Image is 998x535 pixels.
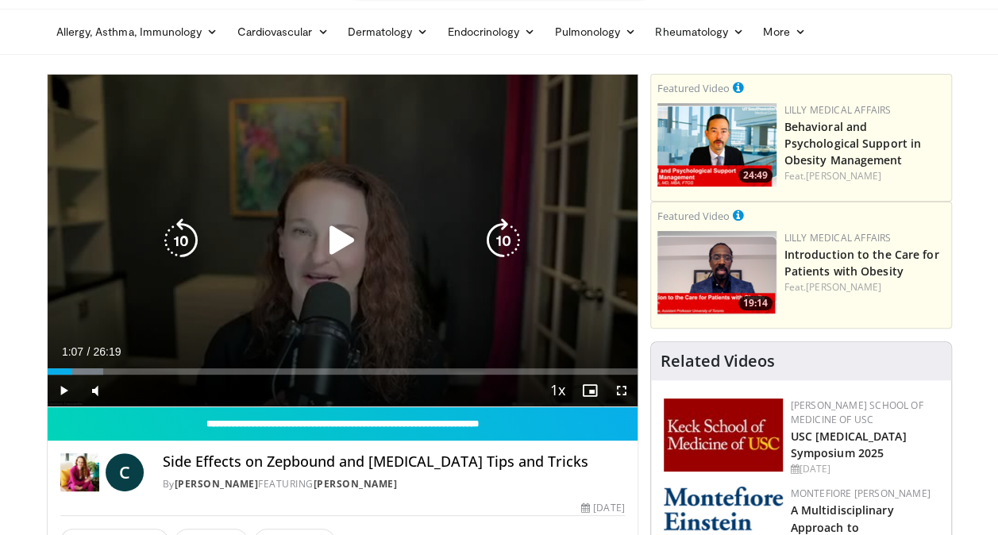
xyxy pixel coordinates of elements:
small: Featured Video [657,209,730,223]
a: Pulmonology [545,16,645,48]
img: b0142b4c-93a1-4b58-8f91-5265c282693c.png.150x105_q85_autocrop_double_scale_upscale_version-0.2.png [664,487,783,530]
a: [PERSON_NAME] [175,477,259,491]
a: Introduction to the Care for Patients with Obesity [784,247,939,279]
div: [DATE] [581,501,624,515]
a: Behavioral and Psychological Support in Obesity Management [784,119,921,167]
a: Lilly Medical Affairs [784,103,892,117]
a: 19:14 [657,231,776,314]
span: 19:14 [738,296,773,310]
a: Dermatology [338,16,438,48]
span: 26:19 [93,345,121,358]
a: Rheumatology [645,16,753,48]
a: USC [MEDICAL_DATA] Symposium 2025 [791,429,907,460]
div: Feat. [784,280,945,294]
div: Feat. [784,169,945,183]
a: Cardiovascular [227,16,337,48]
div: By FEATURING [163,477,625,491]
img: 7b941f1f-d101-407a-8bfa-07bd47db01ba.png.150x105_q85_autocrop_double_scale_upscale_version-0.2.jpg [664,398,783,471]
button: Fullscreen [606,375,638,406]
div: Progress Bar [48,368,638,375]
span: 1:07 [62,345,83,358]
div: [DATE] [791,462,938,476]
img: acc2e291-ced4-4dd5-b17b-d06994da28f3.png.150x105_q85_crop-smart_upscale.png [657,231,776,314]
button: Enable picture-in-picture mode [574,375,606,406]
a: Allergy, Asthma, Immunology [47,16,228,48]
span: / [87,345,91,358]
button: Play [48,375,79,406]
a: Lilly Medical Affairs [784,231,892,244]
a: [PERSON_NAME] School of Medicine of USC [791,398,923,426]
small: Featured Video [657,81,730,95]
a: [PERSON_NAME] [806,169,881,183]
a: Endocrinology [437,16,545,48]
h4: Side Effects on Zepbound and [MEDICAL_DATA] Tips and Tricks [163,453,625,471]
a: [PERSON_NAME] [806,280,881,294]
a: Montefiore [PERSON_NAME] [791,487,931,500]
button: Playback Rate [542,375,574,406]
img: ba3304f6-7838-4e41-9c0f-2e31ebde6754.png.150x105_q85_crop-smart_upscale.png [657,103,776,187]
a: More [753,16,815,48]
span: 24:49 [738,168,773,183]
a: C [106,453,144,491]
h4: Related Videos [661,352,775,371]
a: [PERSON_NAME] [314,477,398,491]
video-js: Video Player [48,75,638,407]
a: 24:49 [657,103,776,187]
img: Dr. Carolynn Francavilla [60,453,99,491]
button: Mute [79,375,111,406]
